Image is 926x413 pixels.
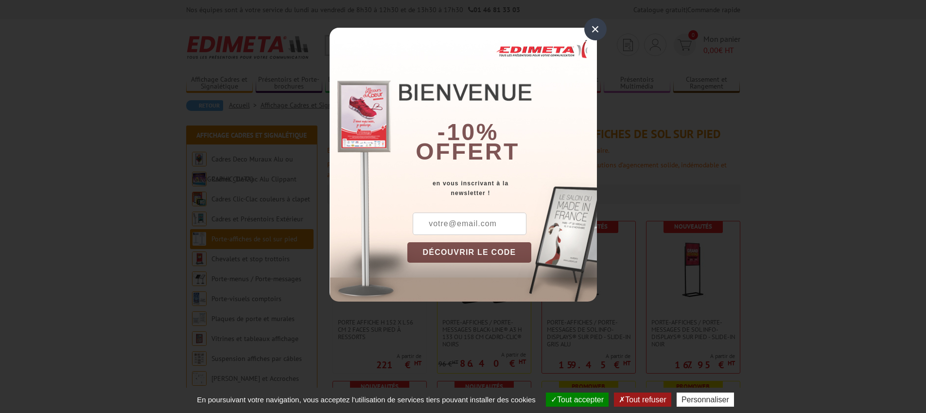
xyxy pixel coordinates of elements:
[416,139,520,164] font: offert
[407,242,532,263] button: DÉCOUVRIR LE CODE
[413,213,526,235] input: votre@email.com
[192,395,541,404] span: En poursuivant votre navigation, vous acceptez l'utilisation de services tiers pouvant installer ...
[614,393,671,407] button: Tout refuser
[584,18,607,40] div: ×
[437,119,499,145] b: -10%
[677,393,734,407] button: Personnaliser (fenêtre modale)
[546,393,609,407] button: Tout accepter
[407,179,597,198] div: en vous inscrivant à la newsletter !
